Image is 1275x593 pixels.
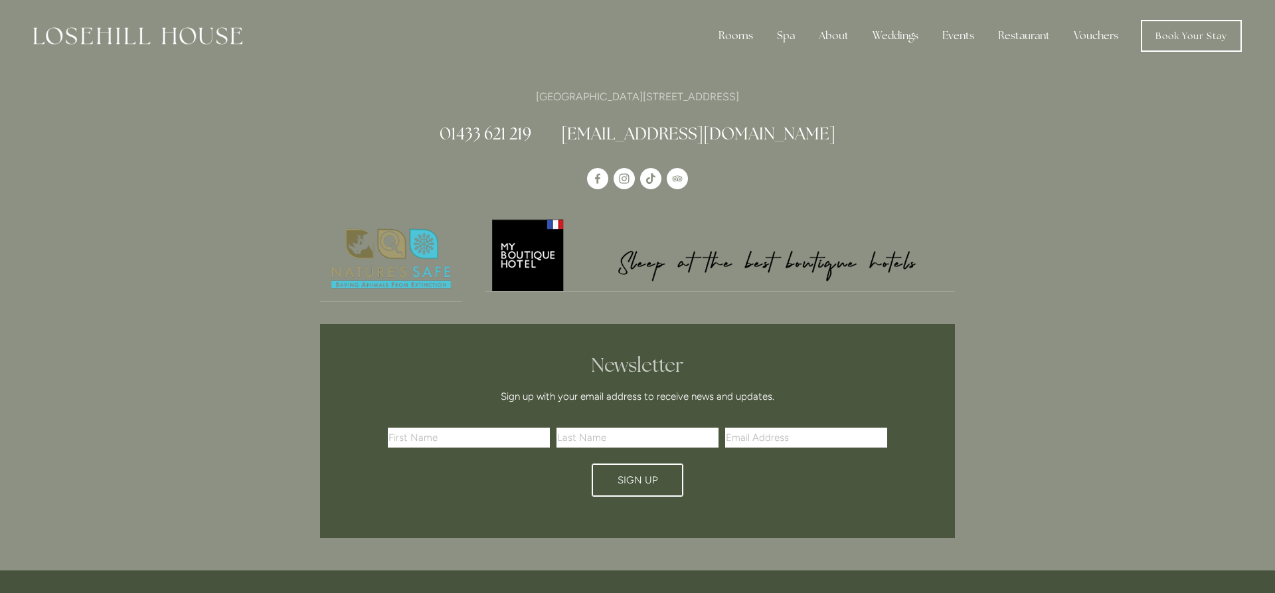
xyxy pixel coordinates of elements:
a: Losehill House Hotel & Spa [587,168,608,189]
a: Instagram [614,168,635,189]
button: Sign Up [592,464,683,497]
a: Book Your Stay [1141,20,1242,52]
p: Sign up with your email address to receive news and updates. [392,388,883,404]
p: [GEOGRAPHIC_DATA][STREET_ADDRESS] [320,88,955,106]
h2: Newsletter [392,353,883,377]
a: TikTok [640,168,661,189]
img: My Boutique Hotel - Logo [485,217,956,291]
img: Losehill House [33,27,242,44]
div: Spa [766,23,806,49]
div: Events [932,23,985,49]
div: About [808,23,859,49]
span: Sign Up [618,474,658,486]
img: Nature's Safe - Logo [320,217,462,301]
a: TripAdvisor [667,168,688,189]
div: Weddings [862,23,929,49]
a: [EMAIL_ADDRESS][DOMAIN_NAME] [561,123,835,144]
div: Rooms [708,23,764,49]
input: Last Name [556,428,719,448]
input: First Name [388,428,550,448]
a: 01433 621 219 [440,123,531,144]
div: Restaurant [987,23,1061,49]
input: Email Address [725,428,887,448]
a: Vouchers [1063,23,1129,49]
